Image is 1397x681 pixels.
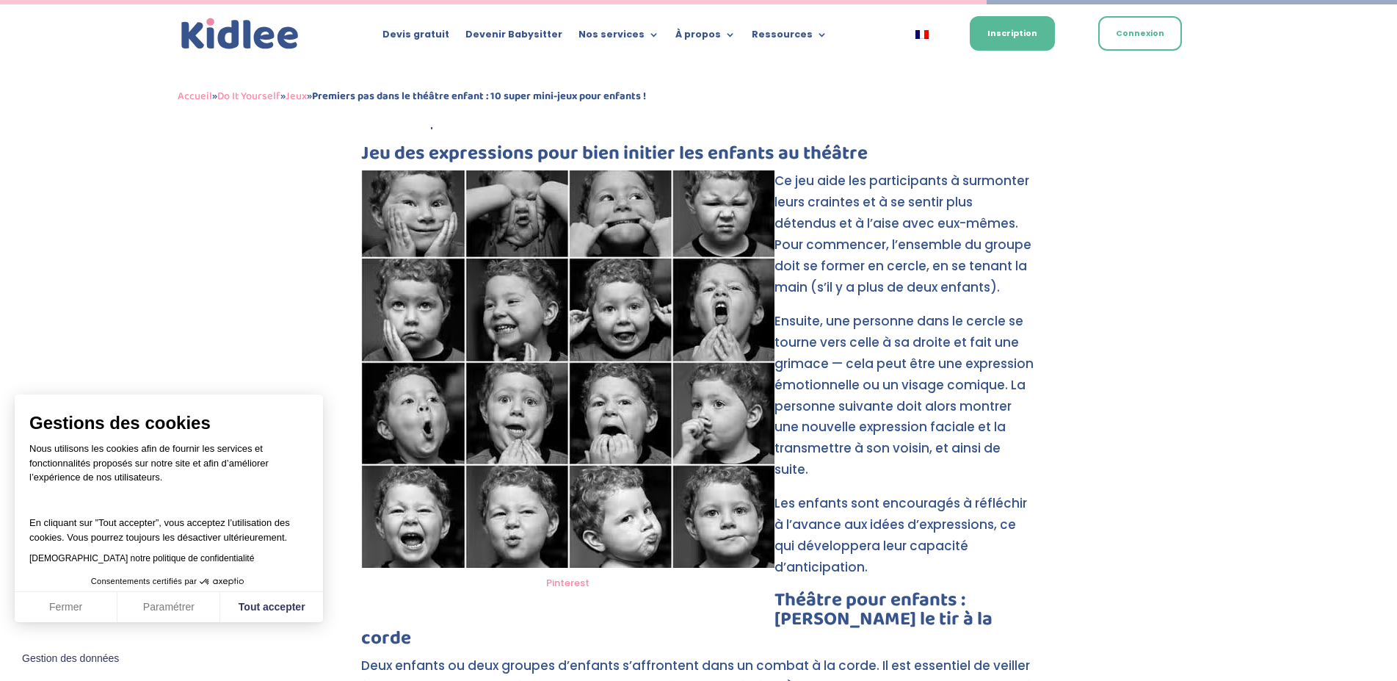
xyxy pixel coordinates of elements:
[286,87,307,105] a: Jeux
[217,87,280,105] a: Do It Yourself
[29,412,308,434] span: Gestions des cookies
[220,592,323,623] button: Tout accepter
[361,591,1037,655] h3: Théâtre pour enfants : [PERSON_NAME] le tir à la corde
[578,29,659,46] a: Nos services
[29,553,254,563] a: [DEMOGRAPHIC_DATA] notre politique de confidentialité
[915,30,929,39] img: Français
[752,29,827,46] a: Ressources
[29,502,308,545] p: En cliquant sur ”Tout accepter”, vous acceptez l’utilisation des cookies. Vous pourrez toujours l...
[312,87,646,105] strong: Premiers pas dans le théâtre enfant : 10 super mini-jeux pour enfants !
[117,592,220,623] button: Paramétrer
[13,644,128,674] button: Fermer le widget sans consentement
[970,16,1055,51] a: Inscription
[22,652,119,666] span: Gestion des données
[178,87,646,105] span: » » »
[84,572,254,591] button: Consentements certifiés par
[1098,16,1182,51] a: Connexion
[546,576,589,590] a: Pinterest
[15,592,117,623] button: Fermer
[200,560,244,604] svg: Axeptio
[178,15,302,54] img: logo_kidlee_bleu
[178,87,212,105] a: Accueil
[675,29,736,46] a: À propos
[178,15,302,54] a: Kidlee Logo
[382,29,449,46] a: Devis gratuit
[465,29,562,46] a: Devenir Babysitter
[29,442,308,494] p: Nous utilisons les cookies afin de fournir les services et fonctionnalités proposés sur notre sit...
[361,170,774,568] img: Théâtre enfants : jeu des expressions, photo d'enfants
[91,577,197,585] span: Consentements certifiés par
[361,144,1037,170] h3: Jeu des expressions pour bien initier les enfants au théâtre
